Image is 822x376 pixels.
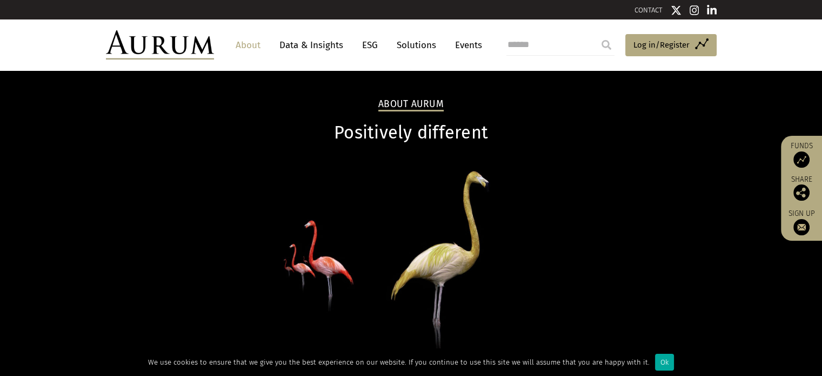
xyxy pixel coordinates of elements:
[357,35,383,55] a: ESG
[450,35,482,55] a: Events
[707,5,717,16] img: Linkedin icon
[230,35,266,55] a: About
[633,38,690,51] span: Log in/Register
[634,6,663,14] a: CONTACT
[106,122,717,143] h1: Positively different
[793,184,810,201] img: Share this post
[106,30,214,60] img: Aurum
[793,219,810,235] img: Sign up to our newsletter
[786,209,817,235] a: Sign up
[786,176,817,201] div: Share
[786,141,817,168] a: Funds
[793,151,810,168] img: Access Funds
[671,5,681,16] img: Twitter icon
[655,354,674,371] div: Ok
[690,5,699,16] img: Instagram icon
[378,98,444,111] h2: About Aurum
[625,34,717,57] a: Log in/Register
[596,34,617,56] input: Submit
[274,35,349,55] a: Data & Insights
[391,35,442,55] a: Solutions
